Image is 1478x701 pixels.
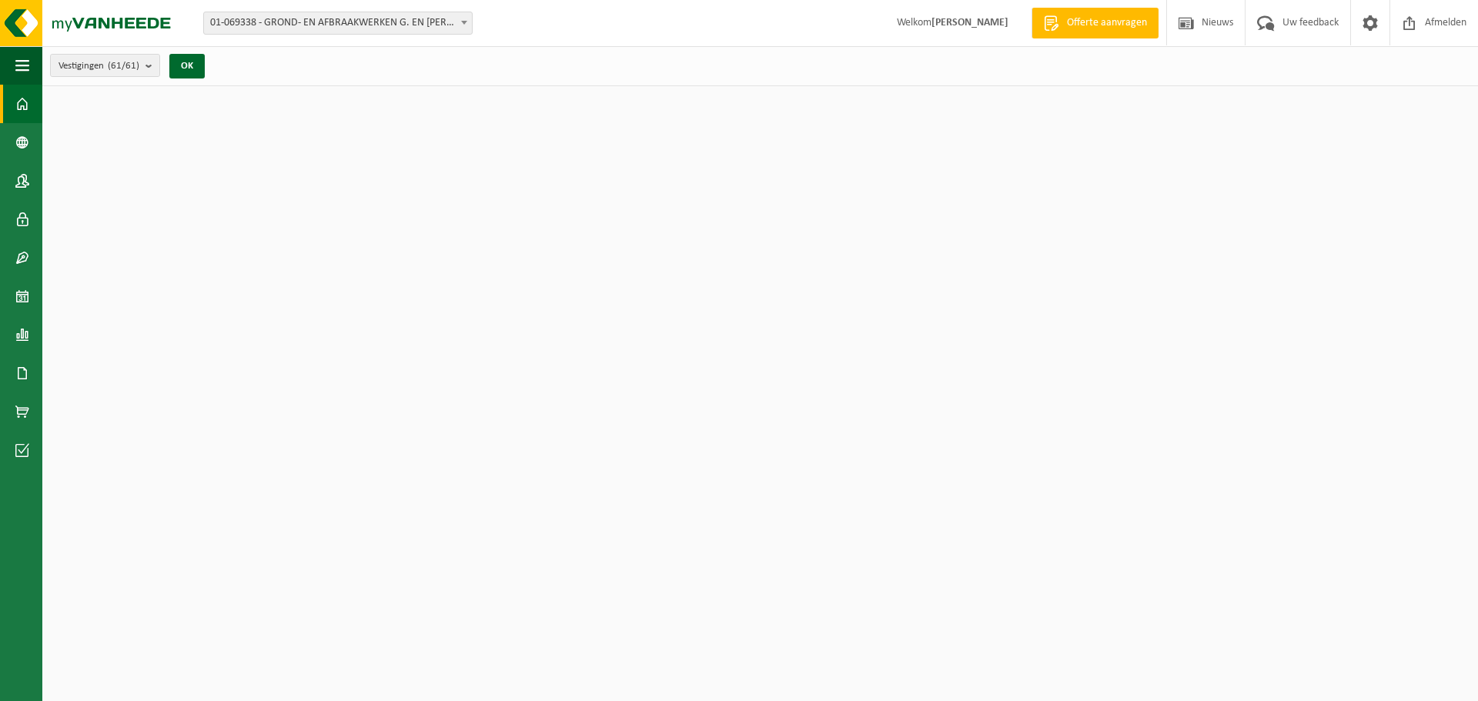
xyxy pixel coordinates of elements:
[203,12,473,35] span: 01-069338 - GROND- EN AFBRAAKWERKEN G. EN A. DE MEUTER - TERNAT
[50,54,160,77] button: Vestigingen(61/61)
[204,12,472,34] span: 01-069338 - GROND- EN AFBRAAKWERKEN G. EN A. DE MEUTER - TERNAT
[931,17,1008,28] strong: [PERSON_NAME]
[108,61,139,71] count: (61/61)
[169,54,205,78] button: OK
[59,55,139,78] span: Vestigingen
[1032,8,1159,38] a: Offerte aanvragen
[1063,15,1151,31] span: Offerte aanvragen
